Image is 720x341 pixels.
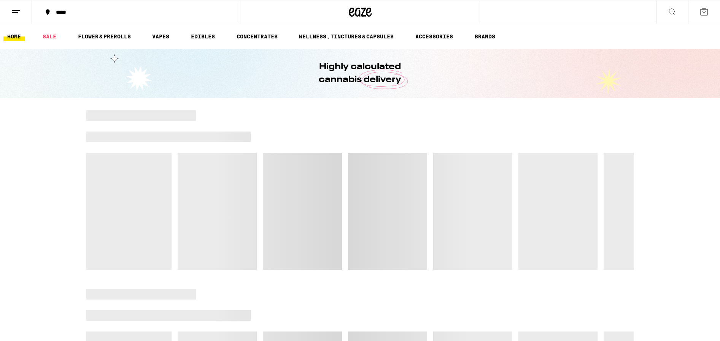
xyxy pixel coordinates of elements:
[3,32,25,41] a: HOME
[39,32,60,41] a: SALE
[295,32,397,41] a: WELLNESS, TINCTURES & CAPSULES
[74,32,135,41] a: FLOWER & PREROLLS
[187,32,219,41] a: EDIBLES
[471,32,499,41] button: BRANDS
[148,32,173,41] a: VAPES
[412,32,457,41] a: ACCESSORIES
[297,60,423,86] h1: Highly calculated cannabis delivery
[233,32,281,41] a: CONCENTRATES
